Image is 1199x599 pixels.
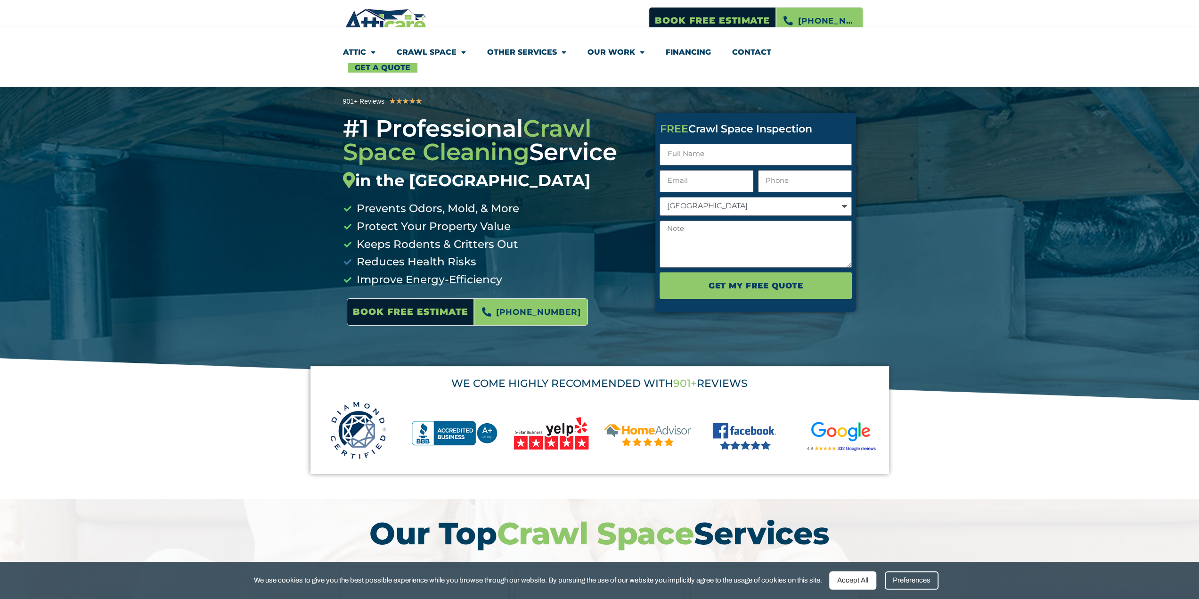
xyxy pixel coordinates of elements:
[397,41,466,63] a: Crawl Space
[323,378,877,389] div: WE COME HIGHLY RECOMMENDED WITH REVIEWS
[474,298,588,326] a: [PHONE_NUMBER]
[487,41,566,63] a: Other Services
[409,95,416,107] i: ★
[829,571,876,590] div: Accept All
[655,12,770,30] span: Book Free Estimate
[709,278,803,294] span: Get My FREE Quote
[732,41,771,63] a: Contact
[343,96,384,107] div: 901+ Reviews
[354,218,511,236] span: Protect Your Property Value
[660,170,753,192] input: Email
[254,574,822,586] span: We use cookies to give you the best possible experience while you browse through our website. By ...
[343,117,642,190] h3: #1 Professional Service
[587,41,644,63] a: Our Work
[343,114,591,166] span: Crawl Space Cleaning
[354,200,519,218] span: Prevents Odors, Mold, & More
[354,271,502,289] span: Improve Energy-Efficiency
[660,124,852,134] div: Crawl Space Inspection
[343,41,856,73] nav: Menu
[660,123,688,135] span: FREE
[776,7,863,34] a: [PHONE_NUMBER]
[649,7,776,34] a: Book Free Estimate
[343,41,375,63] a: Attic
[396,95,402,107] i: ★
[347,298,474,326] a: Book Free Estimate
[673,377,697,390] span: 901+
[660,144,852,166] input: Full Name
[666,41,711,63] a: Financing
[389,95,422,107] div: 5/5
[660,272,852,299] button: Get My FREE Quote
[885,571,938,590] div: Preferences
[343,171,642,190] div: in the [GEOGRAPHIC_DATA]
[496,304,580,320] span: [PHONE_NUMBER]
[497,515,694,552] span: Crawl Space
[354,253,476,271] span: Reduces Health Risks
[758,170,852,192] input: Only numbers and phone characters (#, -, *, etc) are accepted.
[341,518,859,549] h2: Our Top Services
[348,63,417,73] a: Get A Quote
[389,95,396,107] i: ★
[798,13,856,29] span: [PHONE_NUMBER]
[416,95,422,107] i: ★
[402,95,409,107] i: ★
[354,236,518,254] span: Keeps Rodents & Critters Out
[353,303,468,321] span: Book Free Estimate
